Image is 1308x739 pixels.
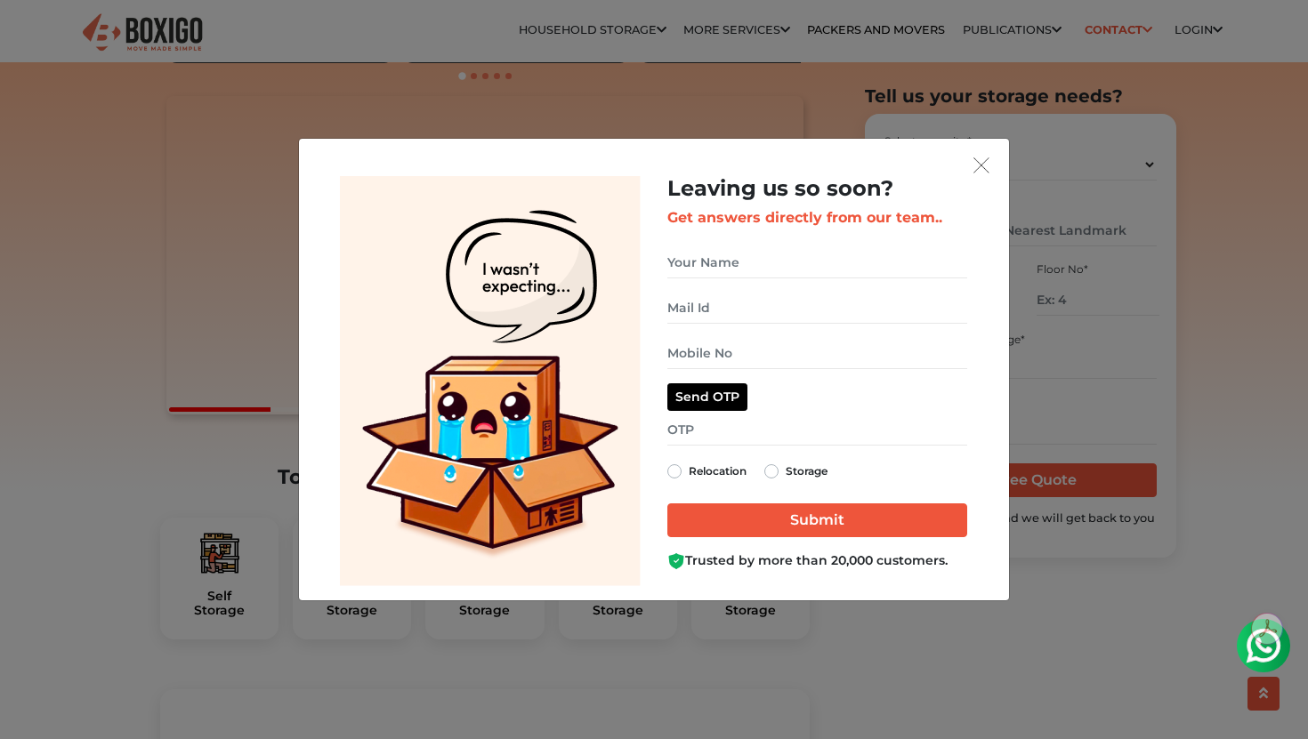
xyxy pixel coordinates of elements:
[689,461,747,482] label: Relocation
[667,209,967,226] h3: Get answers directly from our team..
[18,18,53,53] img: whatsapp-icon.svg
[973,157,989,173] img: exit
[667,176,967,202] h2: Leaving us so soon?
[667,338,967,369] input: Mobile No
[667,414,967,446] input: OTP
[667,551,967,570] div: Trusted by more than 20,000 customers.
[667,383,747,411] button: Send OTP
[667,503,967,537] input: Submit
[786,461,828,482] label: Storage
[340,176,641,586] img: Lead Welcome Image
[667,552,685,570] img: Boxigo Customer Shield
[667,293,967,324] input: Mail Id
[667,247,967,278] input: Your Name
